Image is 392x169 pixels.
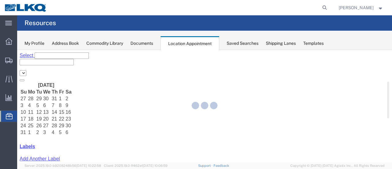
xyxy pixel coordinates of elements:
[3,46,10,52] td: 27
[86,40,123,47] div: Commodity Library
[48,66,55,72] td: 23
[213,164,229,167] a: Feedback
[41,52,47,59] td: 8
[26,79,34,86] td: 3
[48,59,55,65] td: 16
[19,66,25,72] td: 19
[3,79,10,86] td: 31
[24,15,56,31] h4: Resources
[19,73,25,79] td: 26
[19,39,25,45] th: Tu
[48,52,55,59] td: 9
[26,59,34,65] td: 13
[3,52,10,59] td: 3
[19,46,25,52] td: 29
[290,163,385,168] span: Copyright © [DATE]-[DATE] Agistix Inc., All Rights Reserved
[41,79,47,86] td: 5
[160,36,219,50] div: Location Appointment
[227,40,258,47] div: Saved Searches
[48,46,55,52] td: 2
[26,39,34,45] th: We
[19,59,25,65] td: 12
[3,66,10,72] td: 17
[19,52,25,59] td: 5
[104,164,168,167] span: Client: 2025.19.0-1f462a1
[52,40,79,47] div: Address Book
[339,4,374,11] span: Sopha Sam
[48,79,55,86] td: 6
[34,39,41,45] th: Th
[24,40,44,47] div: My Profile
[26,66,34,72] td: 20
[2,94,18,99] a: Labels
[10,73,18,79] td: 25
[3,73,10,79] td: 24
[41,39,47,45] th: Fr
[26,52,34,59] td: 6
[10,39,18,45] th: Mo
[26,73,34,79] td: 27
[2,3,17,8] a: Select
[10,79,18,86] td: 1
[10,46,18,52] td: 28
[303,40,324,47] div: Templates
[48,39,55,45] th: Sa
[34,73,41,79] td: 28
[10,52,18,59] td: 4
[3,59,10,65] td: 10
[76,164,101,167] span: [DATE] 10:22:58
[338,4,384,11] button: [PERSON_NAME]
[10,66,18,72] td: 18
[34,52,41,59] td: 7
[26,46,34,52] td: 30
[41,46,47,52] td: 1
[41,66,47,72] td: 22
[19,79,25,86] td: 2
[48,73,55,79] td: 30
[130,40,153,47] div: Documents
[34,79,41,86] td: 4
[34,46,41,52] td: 31
[143,164,168,167] span: [DATE] 10:06:59
[24,164,101,167] span: Server: 2025.19.0-b9208248b56
[10,32,47,38] th: [DATE]
[41,59,47,65] td: 15
[2,106,43,111] a: Add Another Label
[41,73,47,79] td: 29
[2,3,16,8] span: Select
[10,59,18,65] td: 11
[266,40,296,47] div: Shipping Lanes
[34,59,41,65] td: 14
[3,39,10,45] th: Su
[198,164,213,167] a: Support
[4,3,47,12] img: logo
[34,66,41,72] td: 21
